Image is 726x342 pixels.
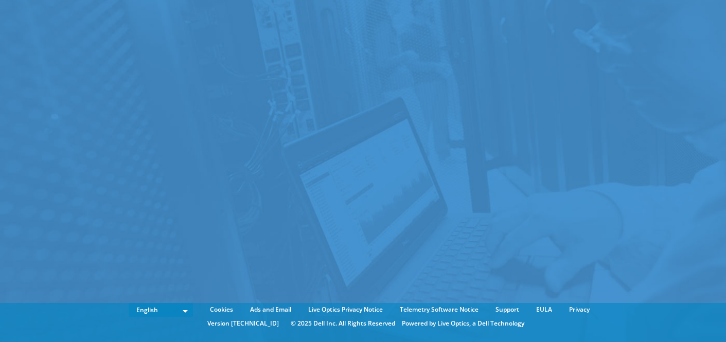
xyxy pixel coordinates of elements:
[561,304,597,315] a: Privacy
[392,304,486,315] a: Telemetry Software Notice
[202,318,284,329] li: Version [TECHNICAL_ID]
[488,304,527,315] a: Support
[286,318,400,329] li: © 2025 Dell Inc. All Rights Reserved
[300,304,391,315] a: Live Optics Privacy Notice
[202,304,241,315] a: Cookies
[402,318,524,329] li: Powered by Live Optics, a Dell Technology
[528,304,560,315] a: EULA
[242,304,299,315] a: Ads and Email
